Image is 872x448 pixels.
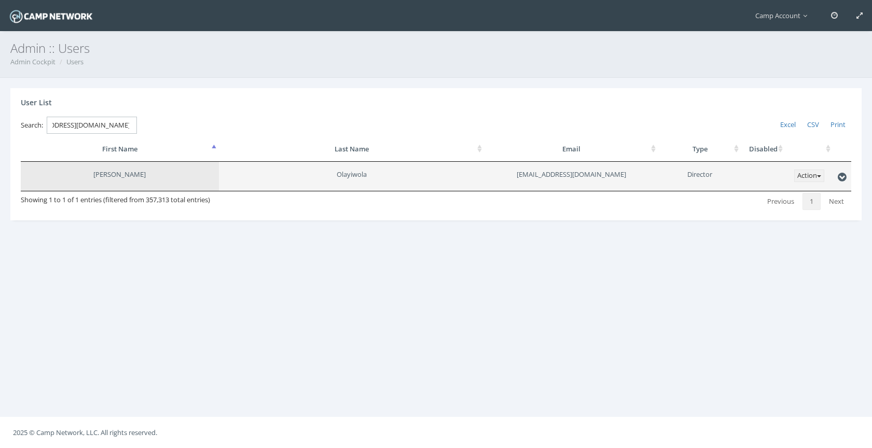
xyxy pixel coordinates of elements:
a: 1 [802,193,821,211]
a: CSV [801,117,825,133]
h4: User List [21,99,52,106]
th: Email: activate to sort column ascending [485,136,658,162]
th: : activate to sort column ascending [785,136,833,162]
label: Search: [21,117,137,134]
th: Last Name: activate to sort column ascending [219,136,485,162]
a: Users [66,57,84,66]
a: Next [822,193,851,211]
img: Camp Network [8,7,94,25]
td: Director [658,162,741,191]
a: Previous [760,193,801,211]
p: 2025 © Camp Network, LLC. All rights reserved. [13,427,859,438]
a: Admin Cockpit [10,57,56,66]
th: First Name: activate to sort column descending [21,136,219,162]
div: Showing 1 to 1 of 1 entries (filtered from 357,313 total entries) [21,191,210,205]
td: Olayiwola [219,162,485,191]
td: [PERSON_NAME] [21,162,219,191]
a: Print [825,117,851,133]
a: Excel [774,117,801,133]
th: Type: activate to sort column ascending [658,136,741,162]
h3: Admin :: Users [10,41,862,55]
span: CSV [807,120,819,129]
span: Excel [780,120,796,129]
th: Disabled: activate to sort column ascending [741,136,785,162]
span: Camp Account [755,11,812,20]
td: [EMAIL_ADDRESS][DOMAIN_NAME] [485,162,658,191]
span: Print [831,120,846,129]
input: Search: [47,117,137,134]
button: Action [794,170,824,182]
